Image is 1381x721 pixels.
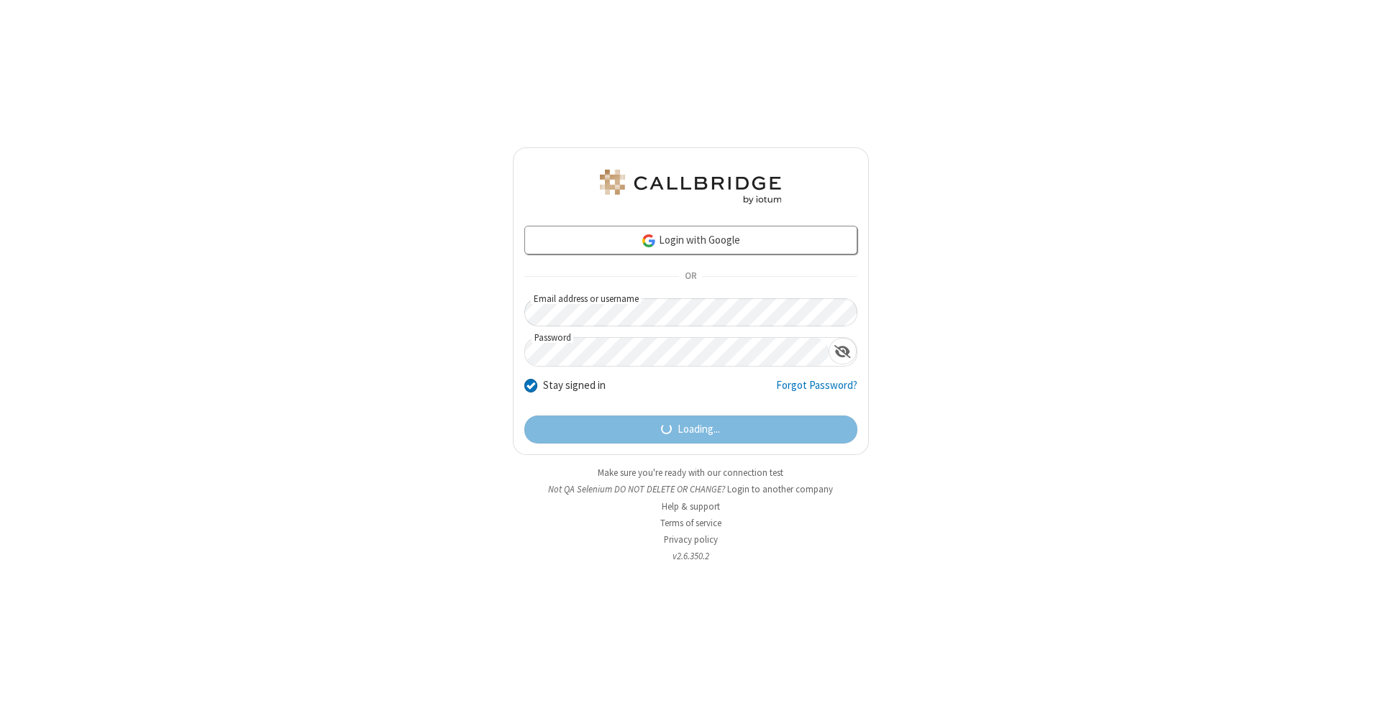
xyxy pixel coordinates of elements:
button: Loading... [524,415,857,444]
img: QA Selenium DO NOT DELETE OR CHANGE [597,170,784,204]
a: Forgot Password? [776,377,857,405]
a: Login with Google [524,226,857,254]
span: Loading... [678,421,720,438]
a: Privacy policy [664,533,718,546]
label: Stay signed in [543,377,606,394]
img: google-icon.png [641,233,657,249]
button: Login to another company [727,482,833,496]
a: Help & support [662,500,720,513]
li: Not QA Selenium DO NOT DELETE OR CHANGE? [513,482,869,496]
a: Make sure you're ready with our connection test [598,467,783,479]
div: Show password [829,338,857,364]
input: Password [525,338,829,366]
span: OR [679,267,702,287]
input: Email address or username [524,298,857,326]
a: Terms of service [660,517,721,529]
li: v2.6.350.2 [513,549,869,563]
